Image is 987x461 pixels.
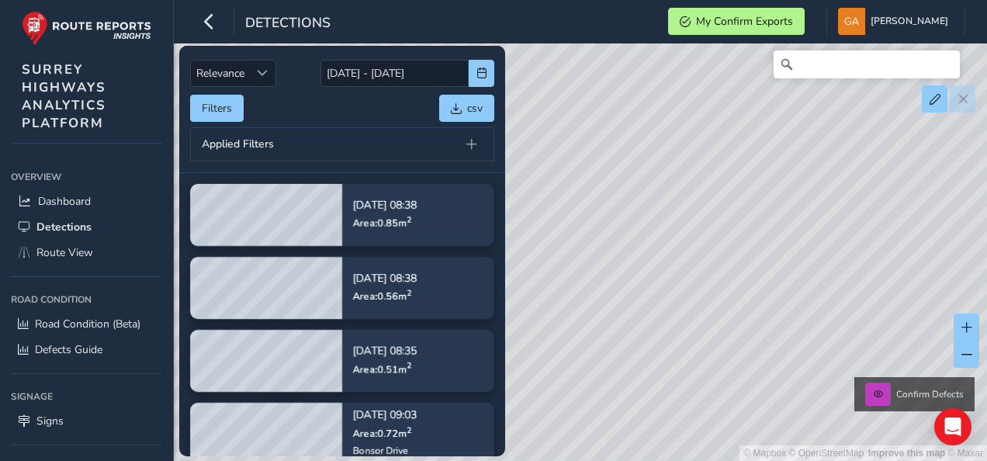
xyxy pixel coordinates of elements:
[353,362,411,376] span: Area: 0.51 m
[191,61,250,86] span: Relevance
[11,240,162,265] a: Route View
[36,245,93,260] span: Route View
[439,95,494,122] button: csv
[11,165,162,189] div: Overview
[407,425,411,436] sup: 2
[36,414,64,428] span: Signs
[467,101,483,116] span: csv
[407,360,411,372] sup: 2
[22,61,106,132] span: SURREY HIGHWAYS ANALYTICS PLATFORM
[11,408,162,434] a: Signs
[353,217,411,230] span: Area: 0.85 m
[353,200,417,211] p: [DATE] 08:38
[896,388,964,400] span: Confirm Defects
[353,445,417,457] div: Bonsor Drive
[11,214,162,240] a: Detections
[353,427,411,440] span: Area: 0.72 m
[190,95,244,122] button: Filters
[38,194,91,209] span: Dashboard
[36,220,92,234] span: Detections
[11,288,162,311] div: Road Condition
[35,342,102,357] span: Defects Guide
[353,346,417,357] p: [DATE] 08:35
[668,8,805,35] button: My Confirm Exports
[11,311,162,337] a: Road Condition (Beta)
[838,8,954,35] button: [PERSON_NAME]
[353,411,417,421] p: [DATE] 09:03
[871,8,948,35] span: [PERSON_NAME]
[22,11,151,46] img: rr logo
[245,13,331,35] span: Detections
[11,189,162,214] a: Dashboard
[11,385,162,408] div: Signage
[250,61,275,86] div: Sort by Date
[11,337,162,362] a: Defects Guide
[774,50,960,78] input: Search
[838,8,865,35] img: diamond-layout
[407,214,411,226] sup: 2
[353,273,417,284] p: [DATE] 08:38
[35,317,140,331] span: Road Condition (Beta)
[934,408,971,445] div: Open Intercom Messenger
[202,139,274,150] span: Applied Filters
[696,14,793,29] span: My Confirm Exports
[353,289,411,303] span: Area: 0.56 m
[407,287,411,299] sup: 2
